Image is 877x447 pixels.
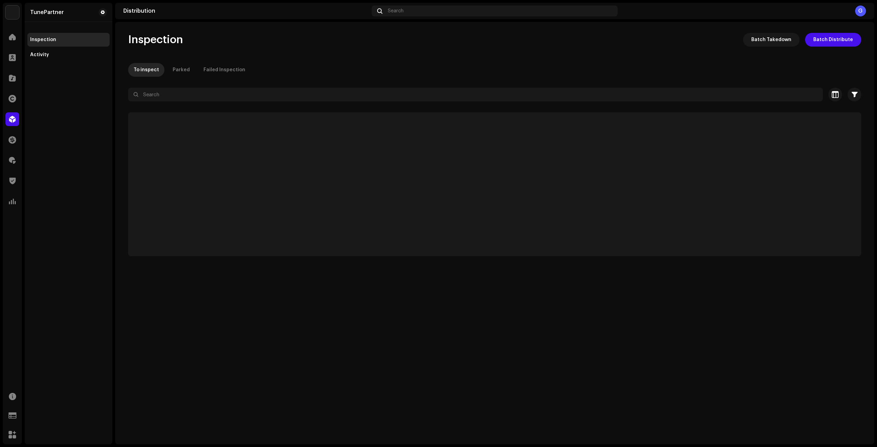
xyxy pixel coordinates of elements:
[173,63,190,77] div: Parked
[813,33,853,47] span: Batch Distribute
[123,8,369,14] div: Distribution
[30,10,64,15] div: TunePartner
[30,52,49,58] div: Activity
[388,8,404,14] span: Search
[855,5,866,16] div: G
[128,33,183,47] span: Inspection
[128,88,823,101] input: Search
[27,48,110,62] re-m-nav-item: Activity
[134,63,159,77] div: To inspect
[27,33,110,47] re-m-nav-item: Inspection
[203,63,245,77] div: Failed Inspection
[805,33,861,47] button: Batch Distribute
[751,33,791,47] span: Batch Takedown
[743,33,800,47] button: Batch Takedown
[30,37,56,42] div: Inspection
[5,5,19,19] img: bb549e82-3f54-41b5-8d74-ce06bd45c366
